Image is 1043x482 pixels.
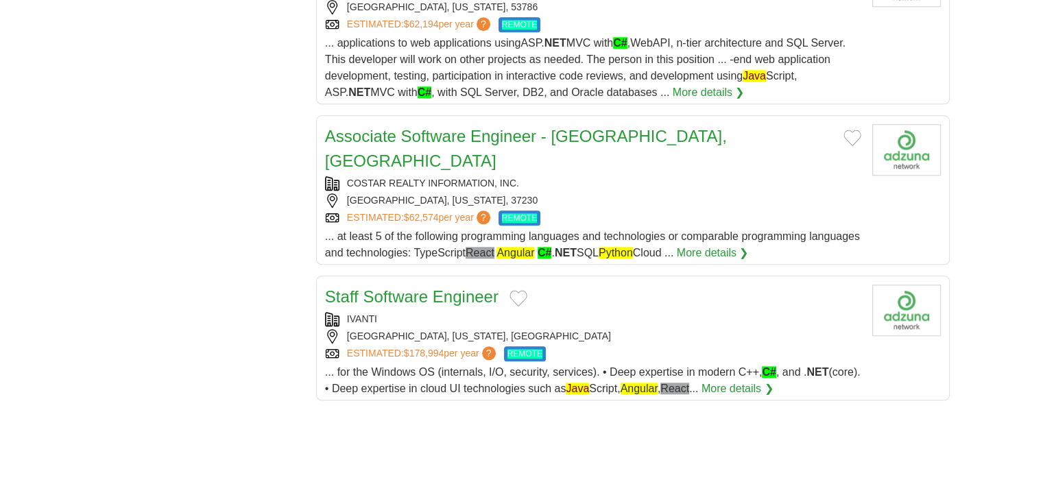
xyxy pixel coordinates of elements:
ah_el_jm_1710857245543: REMOTE [507,349,542,359]
ah_el_jm_1710850284576: C# [418,86,431,98]
ah_el_jm_1710850284576: C# [762,366,776,378]
a: ESTIMATED:$62,194per year? [347,17,493,32]
span: ? [477,17,490,31]
div: [GEOGRAPHIC_DATA], [US_STATE], 37230 [325,193,861,208]
span: ... applications to web applications usingASP. MVC with ,WebAPI, n-tier architecture and SQL Serv... [325,37,846,98]
ah_el_jm_1710850685912: React [660,383,689,394]
strong: NET [348,86,370,98]
a: More details ❯ [677,245,749,261]
ah_el_jm_1710850098536: Java [566,383,589,394]
a: ESTIMATED:$178,994per year? [347,346,499,361]
ah_el_jm_1710850698408: Angular [621,383,658,394]
span: $62,194 [404,19,439,29]
strong: NET [544,37,566,49]
img: Company logo [872,285,941,336]
button: Add to favorite jobs [509,290,527,306]
a: ESTIMATED:$62,574per year? [347,210,493,226]
ah_el_jm_1710850698408: Angular [496,247,534,258]
img: Company logo [872,124,941,176]
span: $62,574 [404,212,439,223]
ah_el_jm_1710850284576: C# [613,37,627,49]
div: COSTAR REALTY INFORMATION, INC. [325,176,861,191]
ah_el_jm_1710850284576: C# [538,247,551,258]
div: IVANTI [325,312,861,326]
span: ... for the Windows OS (internals, I/O, security, services). • Deep expertise in modern C++, , an... [325,366,861,394]
span: ? [482,346,496,360]
ah_el_jm_1710850230919: Python [599,247,633,258]
strong: NET [555,247,577,258]
a: More details ❯ [702,381,774,397]
ah_el_jm_1710857245543: REMOTE [502,213,537,223]
button: Add to favorite jobs [843,130,861,146]
span: ? [477,210,490,224]
a: Staff Software Engineer [325,287,499,306]
div: [GEOGRAPHIC_DATA], [US_STATE], [GEOGRAPHIC_DATA] [325,329,861,344]
span: ... at least 5 of the following programming languages and technologies or comparable programming ... [325,230,860,258]
ah_el_jm_1710850685912: React [466,247,494,258]
a: Associate Software Engineer - [GEOGRAPHIC_DATA], [GEOGRAPHIC_DATA] [325,127,727,170]
span: $178,994 [404,348,444,359]
ah_el_jm_1710857245543: REMOTE [502,20,537,29]
a: More details ❯ [673,84,745,101]
ah_el_jm_1710850098536: Java [743,70,766,82]
strong: NET [806,366,828,378]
